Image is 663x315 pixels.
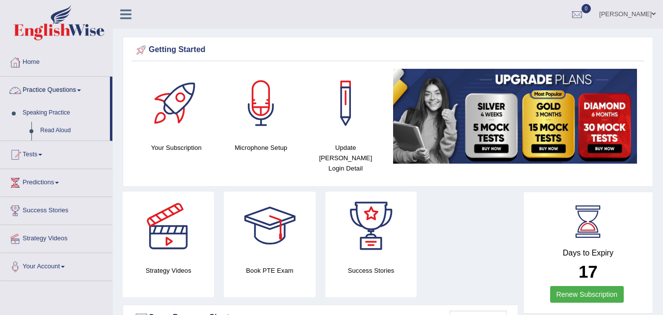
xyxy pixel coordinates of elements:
a: Practice Questions [0,77,110,101]
a: Home [0,49,112,73]
img: small5.jpg [393,69,637,164]
a: Repeat Sentence [36,139,110,157]
a: Your Account [0,253,112,278]
a: Tests [0,141,112,166]
h4: Strategy Videos [123,265,214,276]
a: Predictions [0,169,112,194]
h4: Book PTE Exam [224,265,315,276]
a: Success Stories [0,197,112,222]
b: 17 [579,262,598,281]
a: Renew Subscription [550,286,624,303]
div: Getting Started [134,43,642,57]
a: Read Aloud [36,122,110,140]
span: 0 [582,4,591,13]
h4: Microphone Setup [224,143,299,153]
a: Speaking Practice [18,104,110,122]
h4: Update [PERSON_NAME] Login Detail [308,143,383,173]
a: Strategy Videos [0,225,112,250]
h4: Your Subscription [139,143,214,153]
h4: Success Stories [325,265,417,276]
h4: Days to Expiry [534,249,642,258]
